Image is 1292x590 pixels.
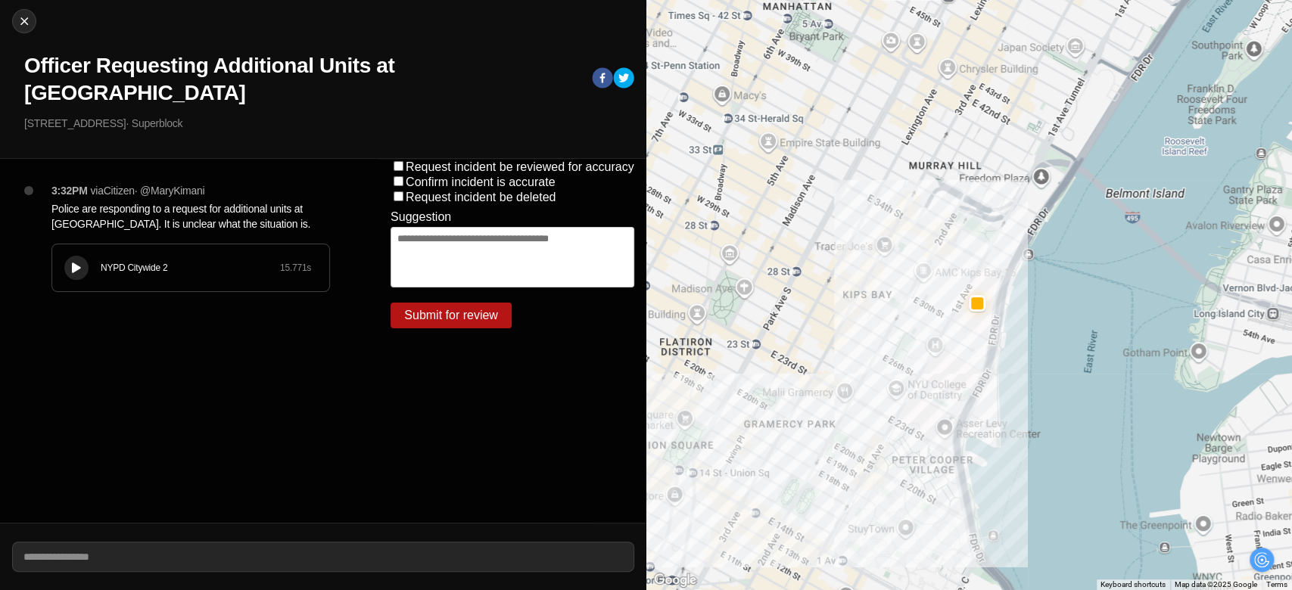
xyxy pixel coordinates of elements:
h1: Officer Requesting Additional Units at [GEOGRAPHIC_DATA] [24,52,580,107]
img: cancel [17,14,32,29]
p: 3:32PM [51,183,88,198]
label: Request incident be deleted [406,191,556,203]
p: Police are responding to a request for additional units at [GEOGRAPHIC_DATA]. It is unclear what ... [51,201,330,231]
button: twitter [613,67,634,92]
span: Map data ©2025 Google [1175,580,1257,588]
p: via Citizen · @ MaryKimani [91,183,205,198]
div: 15.771 s [280,262,311,274]
p: [STREET_ADDRESS] · Superblock [24,116,634,131]
button: Submit for review [391,303,512,328]
a: Terms (opens in new tab) [1266,580,1287,588]
div: NYPD Citywide 2 [101,262,280,274]
button: Keyboard shortcuts [1101,579,1166,590]
label: Confirm incident is accurate [406,175,555,188]
button: facebook [592,67,613,92]
label: Suggestion [391,210,451,224]
label: Request incident be reviewed for accuracy [406,160,634,173]
button: cancel [12,9,36,33]
img: Google [650,570,700,590]
a: Open this area in Google Maps (opens a new window) [650,570,700,590]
